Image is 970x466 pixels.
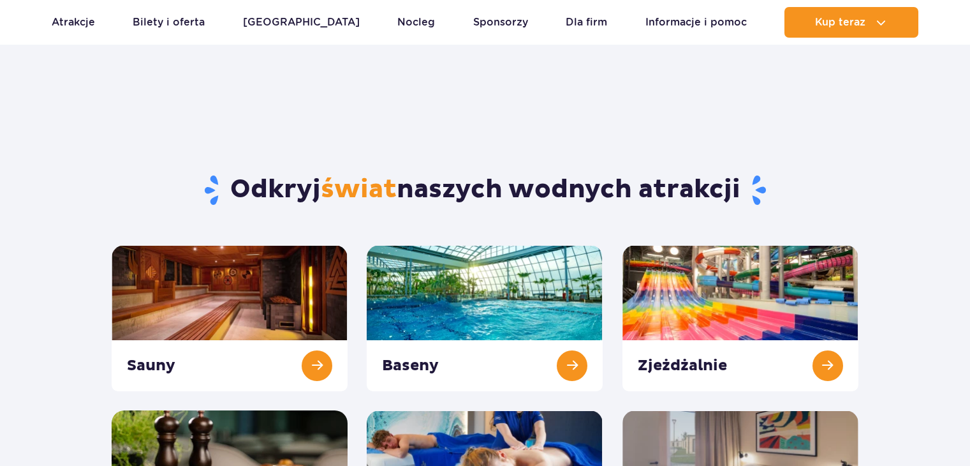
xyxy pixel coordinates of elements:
[815,17,865,28] span: Kup teraz
[473,7,528,38] a: Sponsorzy
[52,7,95,38] a: Atrakcje
[397,7,435,38] a: Nocleg
[112,174,858,207] h1: Odkryj naszych wodnych atrakcji
[243,7,360,38] a: [GEOGRAPHIC_DATA]
[133,7,205,38] a: Bilety i oferta
[566,7,607,38] a: Dla firm
[321,174,397,206] span: świat
[784,7,918,38] button: Kup teraz
[645,7,747,38] a: Informacje i pomoc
